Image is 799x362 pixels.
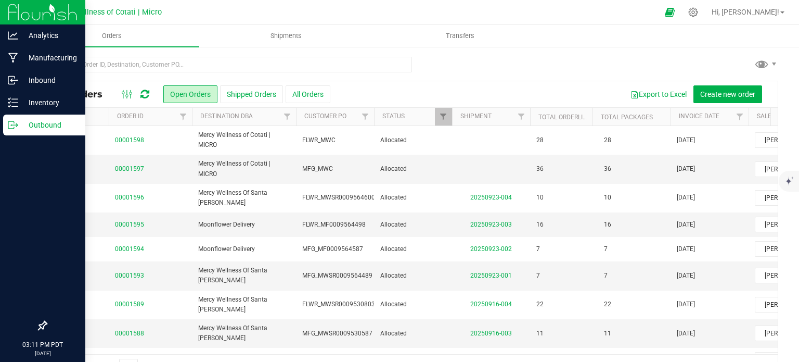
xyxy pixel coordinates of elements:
[31,277,43,290] iframe: Resource center unread badge
[677,329,695,339] span: [DATE]
[256,31,316,41] span: Shipments
[115,244,144,254] a: 00001594
[536,271,540,281] span: 7
[382,113,405,120] a: Status
[198,244,290,254] span: Moonflower Delivery
[18,52,81,64] p: Manufacturing
[18,74,81,86] p: Inbound
[50,8,162,17] span: Mercy Wellness of Cotati | Micro
[115,164,144,174] a: 00001597
[357,108,374,126] a: Filter
[175,108,192,126] a: Filter
[88,31,136,41] span: Orders
[10,279,42,310] iframe: Resource center
[460,113,492,120] a: Shipment
[599,297,616,312] span: 22
[302,329,372,339] span: MFG_MWSR0009530587
[536,135,544,145] span: 28
[536,164,544,174] span: 36
[5,349,81,357] p: [DATE]
[700,90,755,98] span: Create new order
[198,323,290,343] span: Mercy Wellness Of Santa [PERSON_NAME]
[198,295,290,315] span: Mercy Wellness Of Santa [PERSON_NAME]
[198,220,290,230] span: Moonflower Delivery
[115,220,144,230] a: 00001595
[8,30,18,41] inline-svg: Analytics
[601,114,653,121] a: Total Packages
[115,271,144,281] a: 00001593
[731,108,749,126] a: Filter
[115,193,144,203] a: 00001596
[757,113,788,120] a: Sales Rep
[435,108,452,126] a: Filter
[599,242,613,257] span: 7
[470,330,512,337] a: 20250916-003
[302,135,368,145] span: FLWR_MWC
[677,244,695,254] span: [DATE]
[432,31,488,41] span: Transfers
[286,85,330,103] button: All Orders
[163,85,217,103] button: Open Orders
[18,96,81,109] p: Inventory
[536,220,544,230] span: 16
[302,244,368,254] span: MFG_MF0009564587
[302,164,368,174] span: MFG_MWC
[513,108,530,126] a: Filter
[220,85,283,103] button: Shipped Orders
[279,108,296,126] a: Filter
[115,299,144,309] a: 00001589
[198,159,290,179] span: Mercy Wellness of Cotati | MICRO
[5,340,81,349] p: 03:11 PM PDT
[380,244,446,254] span: Allocated
[380,164,446,174] span: Allocated
[373,25,548,47] a: Transfers
[8,75,18,85] inline-svg: Inbound
[117,113,144,120] a: Order ID
[677,220,695,230] span: [DATE]
[8,120,18,130] inline-svg: Outbound
[470,221,512,228] a: 20250923-003
[302,220,368,230] span: FLWR_MF0009564498
[538,114,595,121] a: Total Orderlines
[599,161,616,177] span: 36
[712,8,779,16] span: Hi, [PERSON_NAME]!
[198,130,290,150] span: Mercy Wellness of Cotati | MICRO
[200,113,253,120] a: Destination DBA
[536,193,544,203] span: 10
[470,301,512,308] a: 20250916-004
[677,164,695,174] span: [DATE]
[25,25,199,47] a: Orders
[599,217,616,232] span: 16
[198,266,290,285] span: Mercy Wellness Of Santa [PERSON_NAME]
[8,53,18,63] inline-svg: Manufacturing
[687,7,700,17] div: Manage settings
[8,97,18,108] inline-svg: Inventory
[677,193,695,203] span: [DATE]
[115,135,144,145] a: 00001598
[302,299,375,309] span: FLWR_MWSR0009530803
[380,220,446,230] span: Allocated
[599,133,616,148] span: 28
[470,194,512,201] a: 20250923-004
[599,268,613,283] span: 7
[380,329,446,339] span: Allocated
[380,271,446,281] span: Allocated
[679,113,719,120] a: Invoice Date
[46,57,412,72] input: Search Order ID, Destination, Customer PO...
[199,25,373,47] a: Shipments
[693,85,762,103] button: Create new order
[470,245,512,253] a: 20250923-002
[536,329,544,339] span: 11
[380,135,446,145] span: Allocated
[18,29,81,42] p: Analytics
[18,119,81,131] p: Outbound
[624,85,693,103] button: Export to Excel
[198,188,290,208] span: Mercy Wellness Of Santa [PERSON_NAME]
[380,193,446,203] span: Allocated
[658,2,681,22] span: Open Ecommerce Menu
[677,135,695,145] span: [DATE]
[380,299,446,309] span: Allocated
[302,271,372,281] span: MFG_MWSR0009564489
[599,190,616,205] span: 10
[536,244,540,254] span: 7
